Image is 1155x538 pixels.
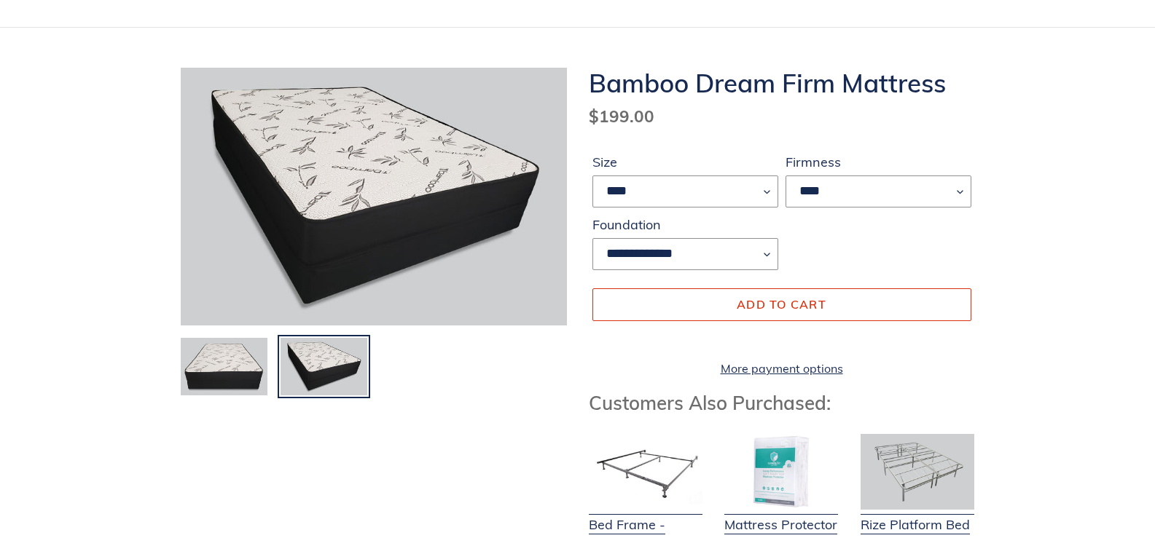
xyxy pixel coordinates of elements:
[589,68,975,98] h1: Bamboo Dream Firm Mattress
[592,288,971,320] button: Add to cart
[589,392,975,414] h3: Customers Also Purchased:
[589,106,654,127] span: $199.00
[737,297,826,312] span: Add to cart
[279,336,369,397] img: Load image into Gallery viewer, Bamboo Dream Firm Mattress
[786,152,971,172] label: Firmness
[589,434,702,510] img: Bed Frame
[592,152,778,172] label: Size
[179,336,269,397] img: Load image into Gallery viewer, Bamboo Dream Firm Mattress
[724,434,838,510] img: Mattress Protector
[592,215,778,234] label: Foundation
[592,360,971,377] a: More payment options
[861,434,974,510] img: Adjustable Base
